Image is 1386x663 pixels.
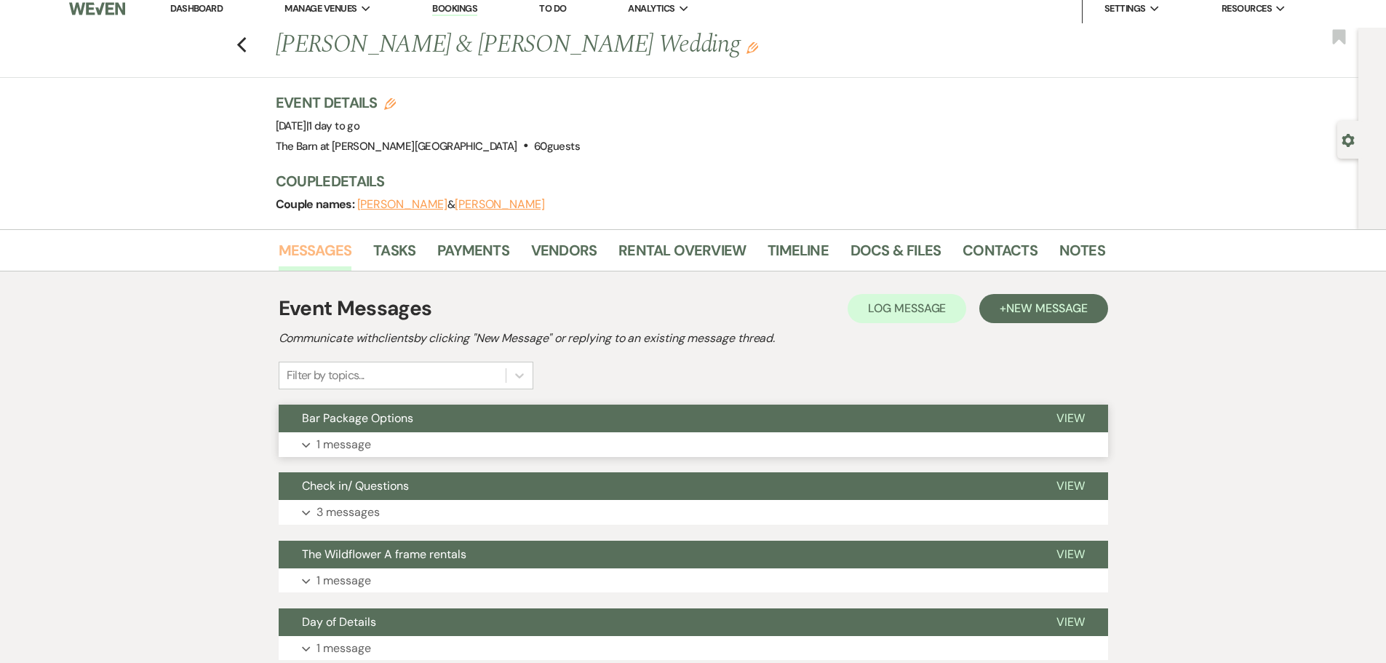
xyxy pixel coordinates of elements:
[618,239,746,271] a: Rental Overview
[868,301,946,316] span: Log Message
[316,639,371,658] p: 1 message
[1033,608,1108,636] button: View
[279,432,1108,457] button: 1 message
[1222,1,1272,16] span: Resources
[302,478,409,493] span: Check in/ Questions
[455,199,545,210] button: [PERSON_NAME]
[531,239,597,271] a: Vendors
[534,139,580,154] span: 60 guests
[279,239,352,271] a: Messages
[279,568,1108,593] button: 1 message
[276,28,928,63] h1: [PERSON_NAME] & [PERSON_NAME] Wedding
[279,636,1108,661] button: 1 message
[170,2,223,15] a: Dashboard
[963,239,1037,271] a: Contacts
[279,608,1033,636] button: Day of Details
[437,239,509,271] a: Payments
[279,472,1033,500] button: Check in/ Questions
[279,293,432,324] h1: Event Messages
[1056,547,1085,562] span: View
[1033,541,1108,568] button: View
[287,367,365,384] div: Filter by topics...
[276,92,580,113] h3: Event Details
[1104,1,1146,16] span: Settings
[279,405,1033,432] button: Bar Package Options
[1342,132,1355,146] button: Open lead details
[1033,405,1108,432] button: View
[979,294,1107,323] button: +New Message
[276,139,517,154] span: The Barn at [PERSON_NAME][GEOGRAPHIC_DATA]
[279,500,1108,525] button: 3 messages
[432,2,477,16] a: Bookings
[746,41,758,54] button: Edit
[316,571,371,590] p: 1 message
[308,119,359,133] span: 1 day to go
[357,197,545,212] span: &
[1056,614,1085,630] span: View
[851,239,941,271] a: Docs & Files
[276,196,357,212] span: Couple names:
[1056,478,1085,493] span: View
[316,503,380,522] p: 3 messages
[628,1,674,16] span: Analytics
[279,330,1108,347] h2: Communicate with clients by clicking "New Message" or replying to an existing message thread.
[1033,472,1108,500] button: View
[357,199,447,210] button: [PERSON_NAME]
[302,410,413,426] span: Bar Package Options
[1056,410,1085,426] span: View
[302,547,466,562] span: The Wildflower A frame rentals
[284,1,357,16] span: Manage Venues
[279,541,1033,568] button: The Wildflower A frame rentals
[373,239,415,271] a: Tasks
[276,119,360,133] span: [DATE]
[316,435,371,454] p: 1 message
[302,614,376,630] span: Day of Details
[539,2,566,15] a: To Do
[276,171,1091,191] h3: Couple Details
[768,239,829,271] a: Timeline
[1006,301,1087,316] span: New Message
[1059,239,1105,271] a: Notes
[848,294,966,323] button: Log Message
[306,119,359,133] span: |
